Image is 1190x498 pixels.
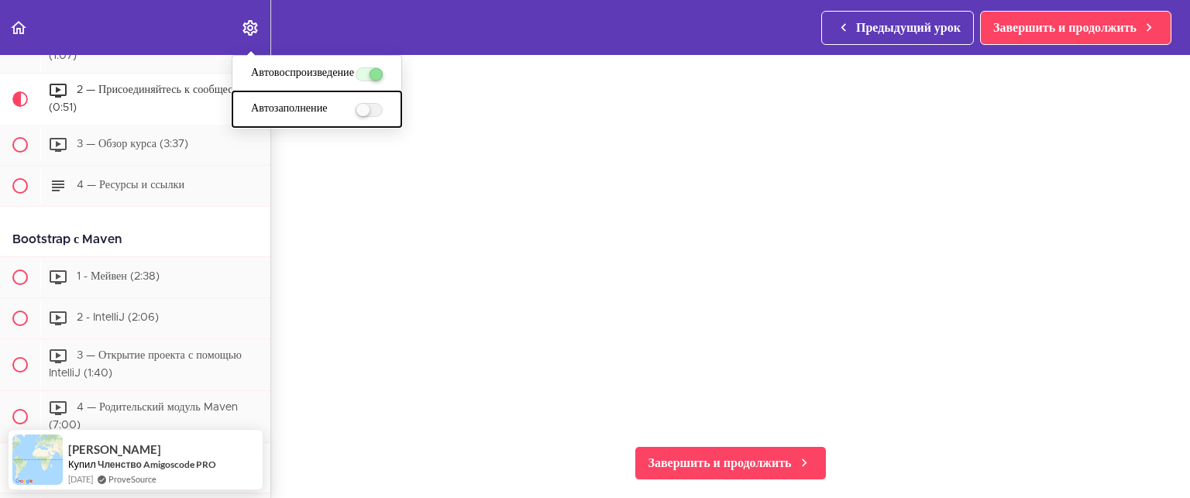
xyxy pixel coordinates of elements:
a: ProveSource [108,472,156,486]
font: 3 — Открытие проекта с помощью IntelliJ (1:40) [49,350,242,379]
font: Купил [68,458,96,470]
font: [DATE] [68,474,93,484]
li: пункт меню [232,91,401,126]
a: Членство Amigoscode PRO [98,458,216,471]
font: 4 — Родительский модуль Maven (7:00) [49,402,238,431]
li: пункт меню [232,56,401,91]
font: Автозаполнение [251,103,328,114]
img: изображение уведомления социального доказательства ProveSource [12,434,63,485]
a: Завершить и продолжить [980,11,1171,45]
svg: Вернуться к программе курса [9,19,28,37]
font: Bootstrap с Maven [12,233,122,246]
font: [PERSON_NAME] [68,442,161,456]
font: 1 - Мейвен (2:38) [77,271,160,282]
svg: Меню настроек [241,19,260,37]
font: Предыдущий урок [856,22,961,34]
a: Предыдущий урок [821,11,974,45]
font: 2 - IntelliJ (2:06) [77,312,159,323]
font: 3 — Обзор курса (3:37) [77,139,188,149]
ul: Меню настроек [232,55,402,128]
font: 4 — Ресурсы и ссылки [77,180,184,191]
font: 2 — Присоединяйтесь к сообществу (0:51) [49,84,248,113]
font: Автовоспроизведение [251,67,354,78]
font: Завершить и продолжить [993,22,1137,34]
font: Членство Amigoscode PRO [98,459,216,470]
font: ProveSource [108,474,156,484]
